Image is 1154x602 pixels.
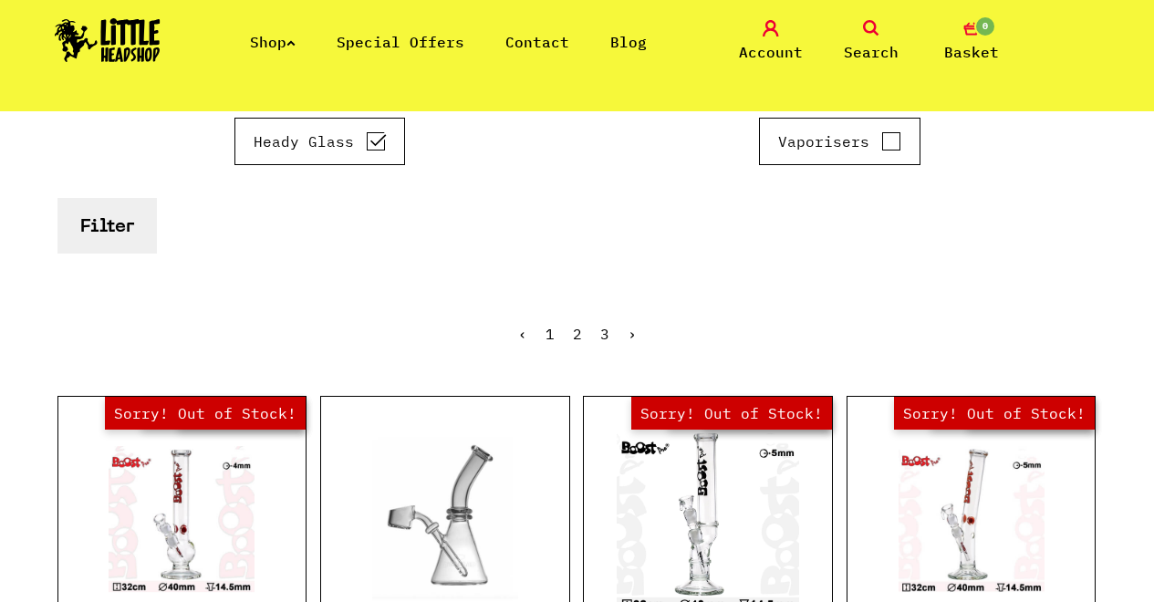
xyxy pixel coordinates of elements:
[944,41,999,63] span: Basket
[105,397,306,430] span: Sorry! Out of Stock!
[844,41,899,63] span: Search
[778,130,901,152] label: Vaporisers
[55,18,161,62] img: Little Head Shop Logo
[57,198,157,254] button: Filter
[250,33,296,51] a: Shop
[628,325,637,343] a: Next »
[518,327,527,341] li: « Previous
[894,397,1095,430] span: Sorry! Out of Stock!
[631,397,832,430] span: Sorry! Out of Stock!
[739,41,803,63] span: Account
[546,325,555,343] span: 1
[254,130,386,152] label: Heady Glass
[505,33,569,51] a: Contact
[826,20,917,63] a: Search
[600,325,609,343] a: 3
[518,325,527,343] span: ‹
[337,33,464,51] a: Special Offers
[926,20,1017,63] a: 0 Basket
[573,325,582,343] a: 2
[610,33,647,51] a: Blog
[974,16,996,37] span: 0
